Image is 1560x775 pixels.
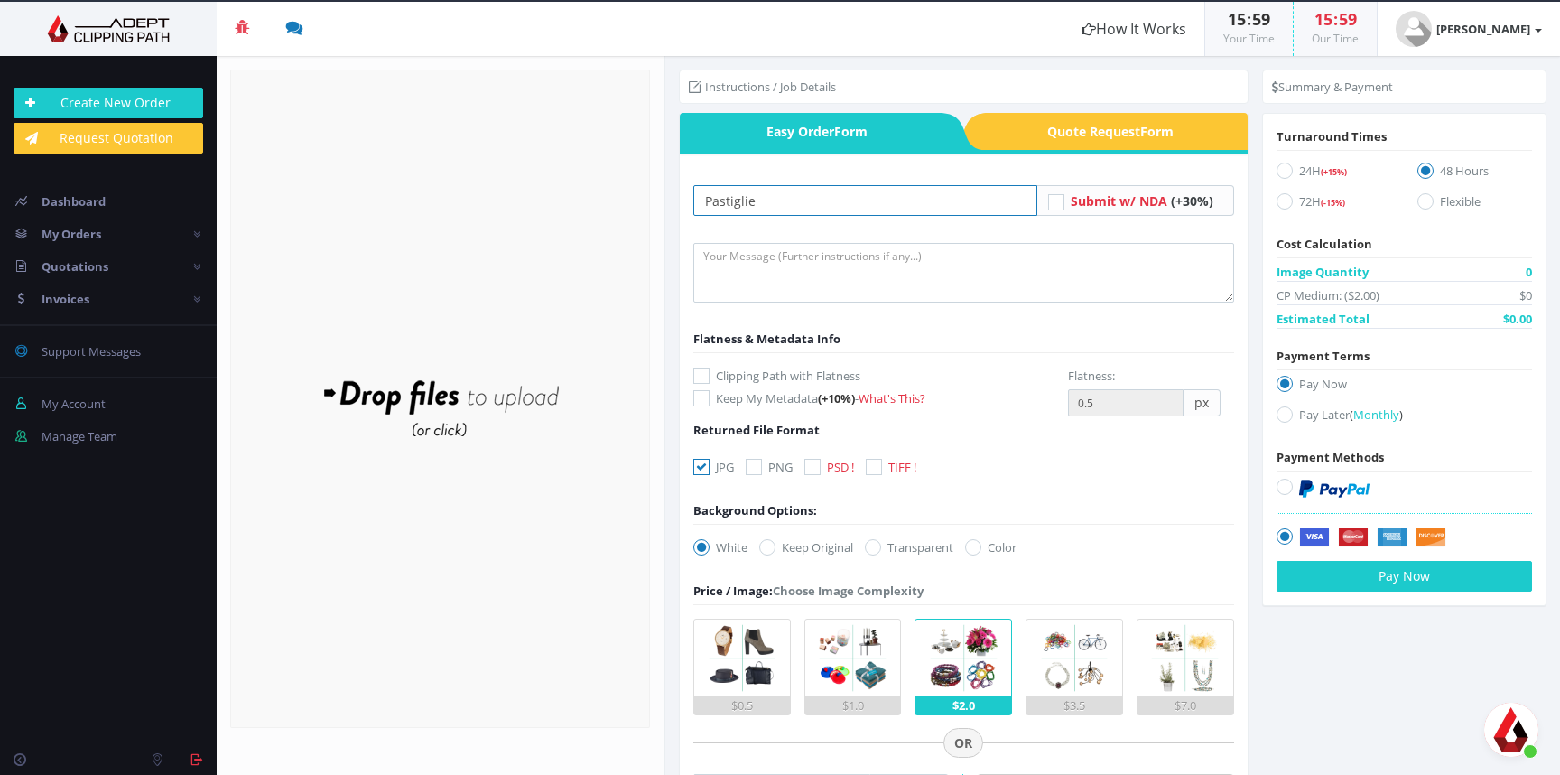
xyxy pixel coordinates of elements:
img: Securely by Stripe [1299,528,1446,547]
a: Submit w/ NDA (+30%) [1071,192,1213,210]
label: Pay Later [1277,406,1532,430]
img: 3.png [925,620,1002,696]
span: Manage Team [42,428,117,444]
span: CP Medium: ($2.00) [1277,286,1379,304]
small: Your Time [1223,31,1275,46]
i: Form [834,123,868,140]
label: Transparent [865,538,953,556]
label: Flexible [1417,192,1532,217]
span: px [1184,389,1221,416]
a: What's This? [859,390,925,406]
img: Adept Graphics [14,15,203,42]
a: Quote RequestForm [987,113,1249,150]
span: 59 [1339,8,1357,30]
img: PayPal [1299,480,1370,498]
div: $2.0 [915,696,1011,714]
span: Cost Calculation [1277,236,1372,252]
label: 48 Hours [1417,162,1532,186]
a: (Monthly) [1350,406,1403,423]
label: PNG [746,458,793,476]
span: OR [943,728,983,759]
img: 5.png [1147,620,1223,696]
label: Keep My Metadata - [693,389,1054,407]
span: 15 [1314,8,1332,30]
span: Quote Request [987,113,1249,150]
label: Color [965,538,1017,556]
strong: [PERSON_NAME] [1436,21,1530,37]
label: 24H [1277,162,1391,186]
label: White [693,538,747,556]
span: 15 [1228,8,1246,30]
li: Summary & Payment [1272,78,1393,96]
label: Pay Now [1277,375,1532,399]
img: 1.png [704,620,781,696]
span: Payment Terms [1277,348,1370,364]
span: My Account [42,396,106,412]
span: : [1246,8,1252,30]
div: $3.5 [1026,696,1122,714]
span: 59 [1252,8,1270,30]
label: Flatness: [1068,367,1115,385]
label: Clipping Path with Flatness [693,367,1054,385]
span: (+30%) [1171,192,1213,210]
span: Submit w/ NDA [1071,192,1167,210]
a: Request Quotation [14,123,203,154]
small: Our Time [1312,31,1359,46]
span: Dashboard [42,193,106,210]
a: [PERSON_NAME] [1378,2,1560,56]
span: Estimated Total [1277,310,1370,328]
label: Keep Original [759,538,853,556]
span: (+15%) [1321,166,1347,178]
li: Instructions / Job Details [689,78,836,96]
span: Monthly [1353,406,1399,423]
img: 2.png [814,620,891,696]
span: PSD ! [827,459,854,475]
span: Price / Image: [693,583,773,599]
div: $0.5 [694,696,790,714]
span: Invoices [42,291,89,307]
span: Image Quantity [1277,263,1369,281]
label: JPG [693,458,734,476]
i: Form [1140,123,1174,140]
button: Pay Now [1277,561,1532,592]
div: $7.0 [1137,696,1233,714]
a: (+15%) [1321,163,1347,179]
span: Flatness & Metadata Info [693,331,840,347]
span: : [1332,8,1339,30]
span: (-15%) [1321,197,1345,209]
span: Payment Methods [1277,449,1384,465]
span: $0 [1519,286,1532,304]
span: 0 [1526,263,1532,281]
img: 4.png [1036,620,1113,696]
a: Easy OrderForm [680,113,942,150]
span: Turnaround Times [1277,128,1387,145]
span: $0.00 [1503,310,1532,328]
label: 72H [1277,192,1391,217]
input: Your Order Title [693,185,1037,216]
span: Returned File Format [693,422,820,438]
div: $1.0 [805,696,901,714]
span: Easy Order [680,113,942,150]
span: Quotations [42,258,108,275]
span: TIFF ! [888,459,916,475]
a: (-15%) [1321,193,1345,210]
span: My Orders [42,226,101,242]
span: Support Messages [42,343,141,359]
div: Choose Image Complexity [693,582,924,600]
div: Aprire la chat [1484,703,1538,757]
a: How It Works [1063,2,1204,56]
div: Background Options: [693,501,817,519]
img: user_default.jpg [1396,11,1432,47]
a: Create New Order [14,88,203,118]
span: (+10%) [818,390,855,406]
